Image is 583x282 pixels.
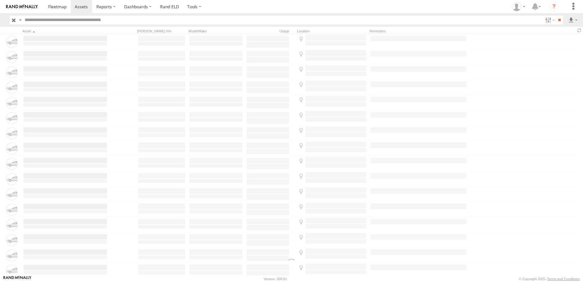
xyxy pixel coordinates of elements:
[370,29,467,33] div: Reminders
[568,16,578,24] label: Export results as...
[264,277,287,281] div: Version: 309.01
[188,29,243,33] div: Model/Make
[549,2,559,12] i: ?
[137,29,186,33] div: [PERSON_NAME]./Vin
[23,29,108,33] div: Click to Sort
[18,16,23,24] label: Search Query
[297,29,367,33] div: Location
[6,5,38,9] img: rand-logo.svg
[576,27,583,33] span: Refresh
[510,2,528,11] div: Tim Zylstra
[246,29,295,33] div: Usage
[543,16,556,24] label: Search Filter Options
[519,277,580,281] div: © Copyright 2025 -
[547,277,580,281] a: Terms and Conditions
[3,276,31,282] a: Visit our Website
